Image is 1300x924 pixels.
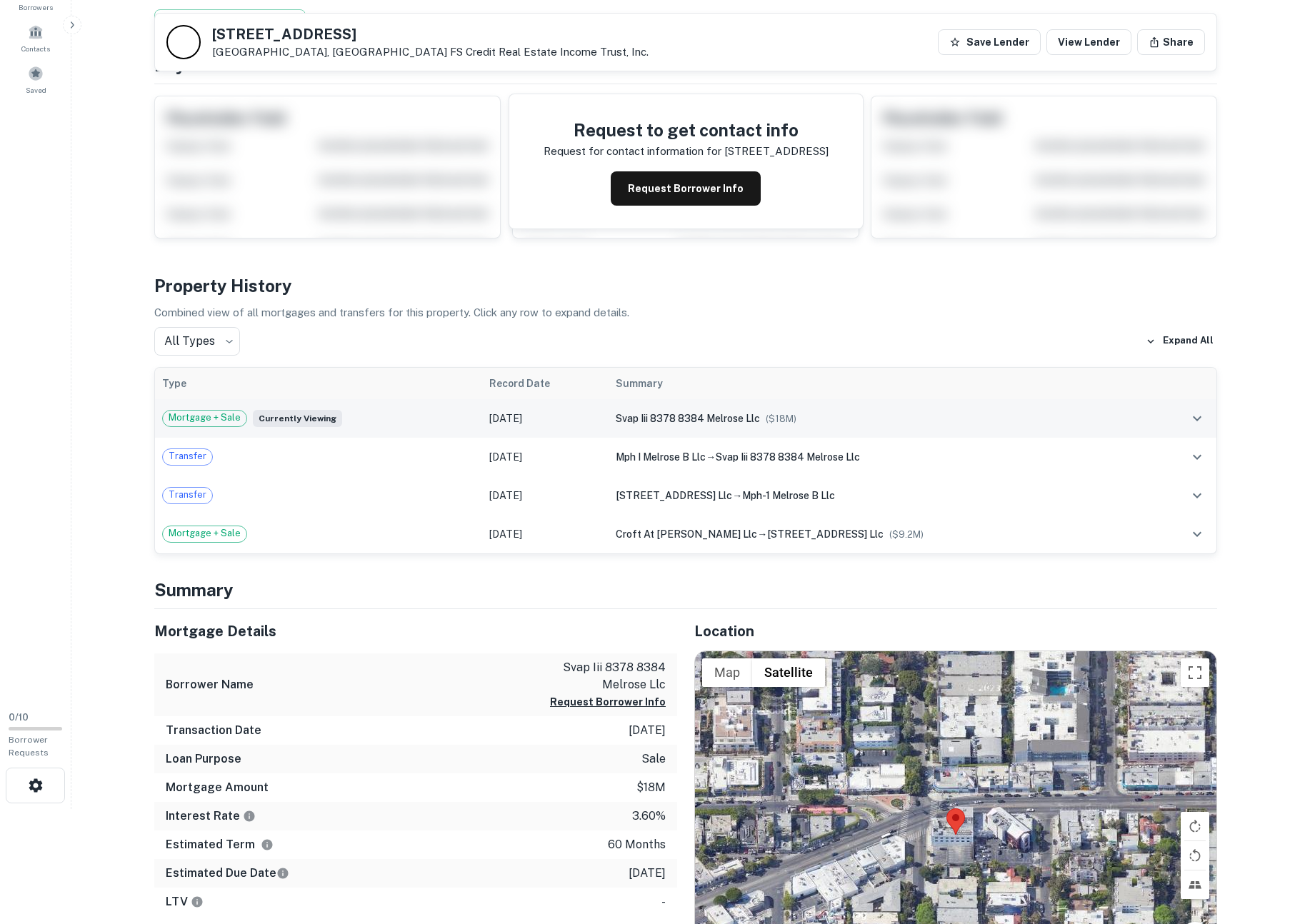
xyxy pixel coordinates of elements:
[166,779,269,796] h6: Mortgage Amount
[163,526,246,541] span: Mortgage + Sale
[243,810,256,823] svg: The interest rates displayed on the website are for informational purposes only and may be report...
[155,368,482,399] th: Type
[4,19,67,57] a: Contacts
[609,368,1151,399] th: Summary
[752,658,825,687] button: Show satellite imagery
[166,722,261,739] h6: Transaction Date
[163,488,212,502] span: Transfer
[742,490,835,501] span: mph-1 melrose b llc
[641,750,666,768] p: sale
[4,60,67,99] a: Saved
[450,46,649,58] a: FS Credit Real Estate Income Trust, Inc.
[482,368,609,399] th: Record Date
[212,46,649,59] p: [GEOGRAPHIC_DATA], [GEOGRAPHIC_DATA]
[482,515,609,553] td: [DATE]
[253,410,342,427] span: Currently viewing
[544,117,829,143] h4: Request to get contact info
[154,304,1217,321] p: Combined view of all mortgages and transfers for this property. Click any row to expand details.
[1142,331,1217,352] button: Expand All
[154,327,240,356] div: All Types
[1229,764,1300,833] iframe: Chat Widget
[276,867,289,880] svg: Estimate is based on a standard schedule for this type of loan.
[636,779,666,796] p: $18m
[166,750,241,768] h6: Loan Purpose
[1181,812,1209,840] button: Rotate map clockwise
[544,143,721,160] p: Request for contact information for
[716,451,860,463] span: svap iii 8378 8384 melrose llc
[537,659,666,693] p: svap iii 8378 8384 melrose llc
[191,895,204,908] svg: LTVs displayed on the website are for informational purposes only and may be reported incorrectly...
[767,528,884,540] span: [STREET_ADDRESS] llc
[1185,406,1209,431] button: expand row
[1181,841,1209,870] button: Rotate map counterclockwise
[632,808,666,825] p: 3.60%
[616,488,1144,503] div: →
[616,490,732,501] span: [STREET_ADDRESS] llc
[163,449,212,463] span: Transfer
[19,1,53,13] span: Borrowers
[661,893,666,910] p: -
[616,449,1144,465] div: →
[616,526,1144,542] div: →
[482,476,609,515] td: [DATE]
[1185,522,1209,546] button: expand row
[166,893,204,910] h6: LTV
[724,143,829,160] p: [STREET_ADDRESS]
[1185,483,1209,508] button: expand row
[154,621,677,642] h5: Mortgage Details
[550,693,666,710] button: Request Borrower Info
[694,621,1217,642] h5: Location
[163,411,246,425] span: Mortgage + Sale
[1185,445,1209,469] button: expand row
[608,836,666,853] p: 60 months
[1137,29,1205,55] button: Share
[889,529,924,540] span: ($ 9.2M )
[766,413,796,424] span: ($ 18M )
[629,722,666,739] p: [DATE]
[154,9,306,35] button: View Property Details
[611,171,761,206] button: Request Borrower Info
[166,836,274,853] h6: Estimated Term
[166,865,289,882] h6: Estimated Due Date
[166,676,254,693] h6: Borrower Name
[702,658,752,687] button: Show street map
[21,43,50,54] span: Contacts
[212,27,649,41] h5: [STREET_ADDRESS]
[938,29,1041,55] button: Save Lender
[616,413,760,424] span: svap iii 8378 8384 melrose llc
[616,528,757,540] span: croft at [PERSON_NAME] llc
[1181,870,1209,899] button: Tilt map
[166,808,256,825] h6: Interest Rate
[482,399,609,438] td: [DATE]
[26,84,46,96] span: Saved
[9,712,29,723] span: 0 / 10
[1181,658,1209,687] button: Toggle fullscreen view
[154,273,1217,298] h4: Property History
[629,865,666,882] p: [DATE]
[1046,29,1131,55] a: View Lender
[261,838,274,851] svg: Term is based on a standard schedule for this type of loan.
[9,735,49,758] span: Borrower Requests
[154,577,1217,603] h4: Summary
[616,451,706,463] span: mph i melrose b llc
[482,438,609,476] td: [DATE]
